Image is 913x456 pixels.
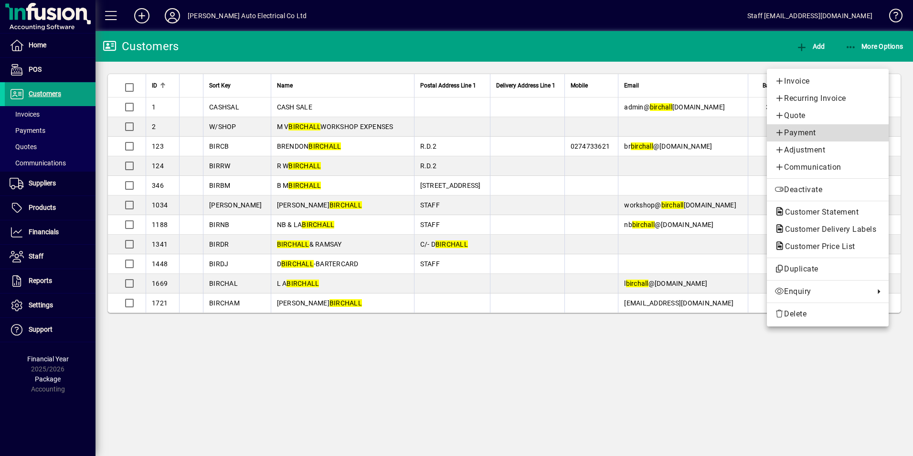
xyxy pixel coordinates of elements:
span: Delete [775,308,881,320]
span: Enquiry [775,286,870,297]
span: Duplicate [775,263,881,275]
span: Customer Statement [775,207,863,217]
span: Adjustment [775,144,881,156]
span: Communication [775,162,881,173]
button: Deactivate customer [767,181,889,198]
span: Deactivate [775,184,881,195]
span: Invoice [775,76,881,87]
span: Recurring Invoice [775,93,881,104]
span: Payment [775,127,881,139]
span: Quote [775,110,881,121]
span: Customer Price List [775,242,860,251]
span: Customer Delivery Labels [775,225,881,234]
